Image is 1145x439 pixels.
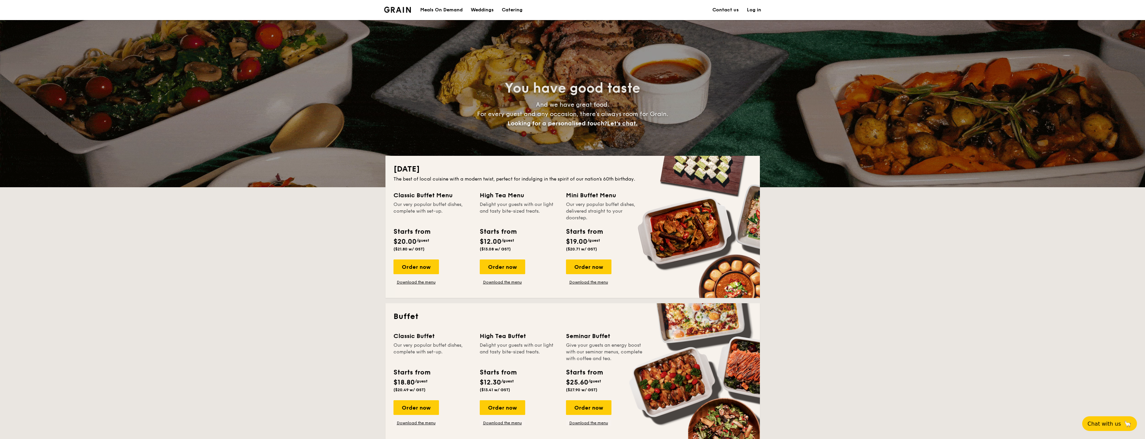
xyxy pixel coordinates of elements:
[393,227,430,237] div: Starts from
[393,201,472,221] div: Our very popular buffet dishes, complete with set-up.
[393,311,752,322] h2: Buffet
[393,176,752,183] div: The best of local cuisine with a modern twist, perfect for indulging in the spirit of our nation’...
[393,164,752,175] h2: [DATE]
[566,259,611,274] div: Order now
[480,400,525,415] div: Order now
[480,367,516,377] div: Starts from
[480,420,525,426] a: Download the menu
[566,280,611,285] a: Download the menu
[480,247,511,251] span: ($13.08 w/ GST)
[588,379,601,383] span: /guest
[507,120,607,127] span: Looking for a personalised touch?
[505,80,640,96] span: You have good taste
[1082,416,1137,431] button: Chat with us🦙
[384,7,411,13] img: Grain
[480,259,525,274] div: Order now
[480,201,558,221] div: Delight your guests with our light and tasty bite-sized treats.
[480,238,501,246] span: $12.00
[393,400,439,415] div: Order now
[480,342,558,362] div: Delight your guests with our light and tasty bite-sized treats.
[566,201,644,221] div: Our very popular buffet dishes, delivered straight to your doorstep.
[393,280,439,285] a: Download the menu
[566,367,602,377] div: Starts from
[393,331,472,341] div: Classic Buffet
[566,191,644,200] div: Mini Buffet Menu
[566,331,644,341] div: Seminar Buffet
[393,247,425,251] span: ($21.80 w/ GST)
[480,280,525,285] a: Download the menu
[1124,420,1132,428] span: 🦙
[393,238,417,246] span: $20.00
[384,7,411,13] a: Logotype
[393,420,439,426] a: Download the menu
[566,342,644,362] div: Give your guests an energy boost with our seminar menus, complete with coffee and tea.
[566,238,587,246] span: $19.00
[393,342,472,362] div: Our very popular buffet dishes, complete with set-up.
[480,378,501,387] span: $12.30
[501,238,514,243] span: /guest
[393,378,415,387] span: $18.80
[566,388,597,392] span: ($27.90 w/ GST)
[480,191,558,200] div: High Tea Menu
[587,238,600,243] span: /guest
[566,227,602,237] div: Starts from
[417,238,429,243] span: /guest
[393,367,430,377] div: Starts from
[566,378,588,387] span: $25.60
[393,259,439,274] div: Order now
[393,191,472,200] div: Classic Buffet Menu
[566,400,611,415] div: Order now
[415,379,428,383] span: /guest
[393,388,426,392] span: ($20.49 w/ GST)
[566,247,597,251] span: ($20.71 w/ GST)
[607,120,638,127] span: Let's chat.
[477,101,668,127] span: And we have great food. For every guest and any occasion, there’s always room for Grain.
[480,227,516,237] div: Starts from
[501,379,514,383] span: /guest
[566,420,611,426] a: Download the menu
[1087,421,1121,427] span: Chat with us
[480,331,558,341] div: High Tea Buffet
[480,388,510,392] span: ($13.41 w/ GST)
